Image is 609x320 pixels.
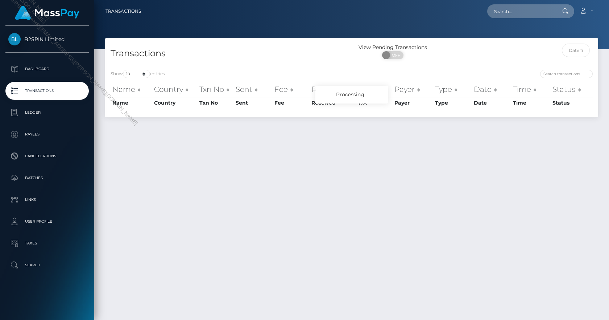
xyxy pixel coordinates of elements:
[234,97,273,109] th: Sent
[8,64,86,74] p: Dashboard
[5,82,89,100] a: Transactions
[8,260,86,271] p: Search
[8,33,21,45] img: B2SPIN Limited
[15,6,79,20] img: MassPay Logo
[551,97,593,109] th: Status
[111,47,346,60] h4: Transactions
[472,82,511,97] th: Date
[5,60,89,78] a: Dashboard
[8,151,86,162] p: Cancellations
[5,169,89,187] a: Batches
[5,36,89,42] span: B2SPIN Limited
[198,97,234,109] th: Txn No
[386,51,404,59] span: OFF
[111,97,152,109] th: Name
[310,97,357,109] th: Received
[540,70,593,78] input: Search transactions
[315,86,388,104] div: Processing...
[562,44,590,57] input: Date filter
[273,82,310,97] th: Fee
[105,4,141,19] a: Transactions
[111,82,152,97] th: Name
[5,104,89,122] a: Ledger
[5,256,89,274] a: Search
[433,82,472,97] th: Type
[352,44,434,51] div: View Pending Transactions
[152,97,197,109] th: Country
[5,125,89,143] a: Payees
[8,238,86,249] p: Taxes
[5,147,89,165] a: Cancellations
[8,107,86,118] p: Ledger
[310,82,357,97] th: Received
[5,191,89,209] a: Links
[8,129,86,140] p: Payees
[8,194,86,205] p: Links
[198,82,234,97] th: Txn No
[5,212,89,231] a: User Profile
[8,173,86,183] p: Batches
[433,97,472,109] th: Type
[511,97,551,109] th: Time
[111,70,165,78] label: Show entries
[273,97,310,109] th: Fee
[5,234,89,252] a: Taxes
[8,85,86,96] p: Transactions
[551,82,593,97] th: Status
[123,70,150,78] select: Showentries
[357,82,393,97] th: F/X
[152,82,197,97] th: Country
[393,97,433,109] th: Payer
[234,82,273,97] th: Sent
[487,4,555,18] input: Search...
[472,97,511,109] th: Date
[393,82,433,97] th: Payer
[8,216,86,227] p: User Profile
[511,82,551,97] th: Time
